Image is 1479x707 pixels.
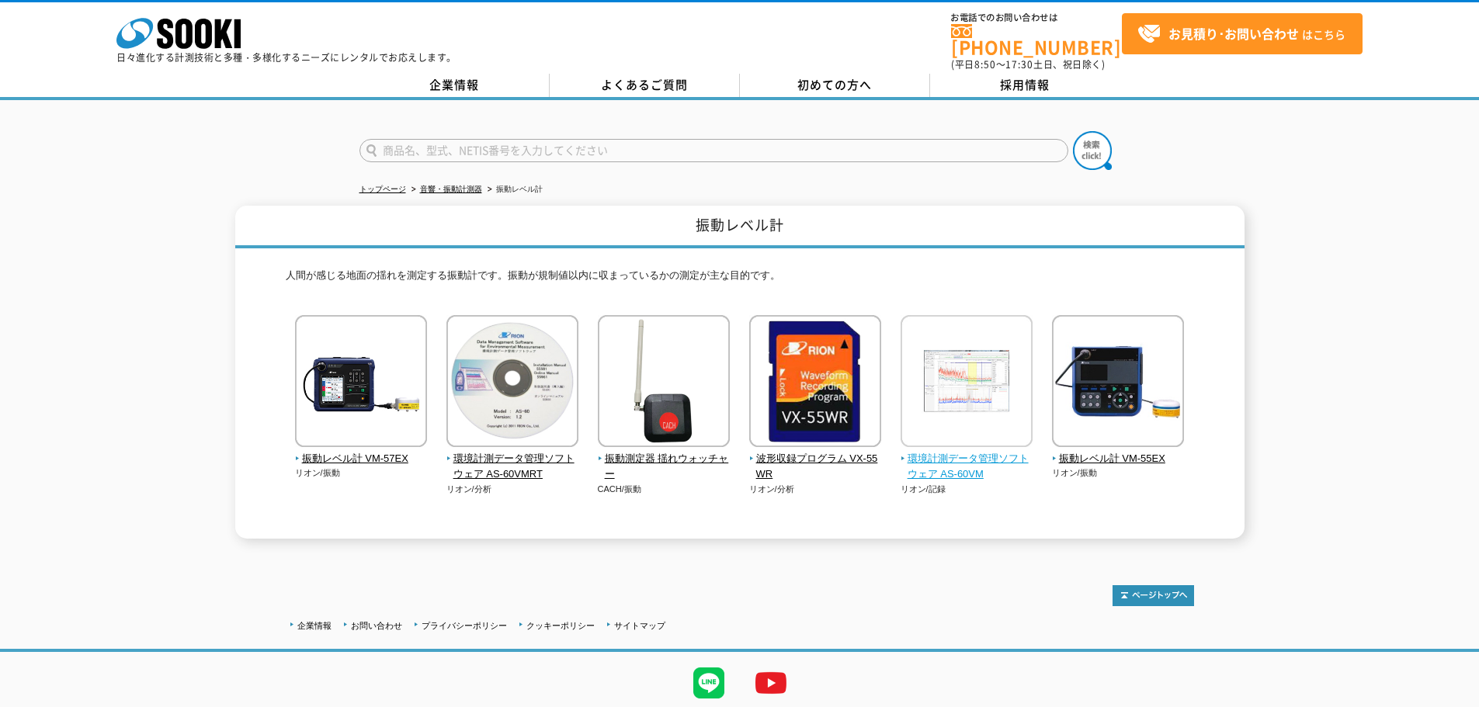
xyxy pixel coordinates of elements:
a: 企業情報 [359,74,550,97]
a: 採用情報 [930,74,1120,97]
p: 人間が感じる地面の揺れを測定する振動計です。振動が規制値以内に収まっているかの測定が主な目的です。 [286,268,1194,292]
img: 波形収録プログラム VX-55WR [749,315,881,451]
span: 環境計測データ管理ソフトウェア AS-60VMRT [446,451,579,483]
a: お見積り･お問い合わせはこちら [1122,13,1363,54]
img: 振動測定器 揺れウォッチャー [598,315,730,451]
input: 商品名、型式、NETIS番号を入力してください [359,139,1068,162]
span: 環境計測データ管理ソフトウェア AS-60VM [901,451,1033,483]
a: 初めての方へ [740,74,930,97]
img: 振動レベル計 VM-55EX [1052,315,1184,451]
span: 8:50 [974,57,996,71]
a: プライバシーポリシー [422,621,507,630]
p: リオン/振動 [1052,466,1185,480]
p: リオン/振動 [295,466,428,480]
h1: 振動レベル計 [235,206,1245,248]
a: よくあるご質問 [550,74,740,97]
a: 環境計測データ管理ソフトウェア AS-60VMRT [446,436,579,483]
a: 振動レベル計 VM-55EX [1052,436,1185,467]
li: 振動レベル計 [484,182,543,198]
a: 振動測定器 揺れウォッチャー [598,436,731,483]
a: クッキーポリシー [526,621,595,630]
span: 17:30 [1005,57,1033,71]
a: 企業情報 [297,621,332,630]
p: CACH/振動 [598,483,731,496]
a: サイトマップ [614,621,665,630]
span: お電話でのお問い合わせは [951,13,1122,23]
span: 波形収録プログラム VX-55WR [749,451,882,483]
p: リオン/分析 [446,483,579,496]
a: [PHONE_NUMBER] [951,24,1122,56]
img: btn_search.png [1073,131,1112,170]
span: (平日 ～ 土日、祝日除く) [951,57,1105,71]
a: お問い合わせ [351,621,402,630]
span: はこちら [1137,23,1345,46]
a: 環境計測データ管理ソフトウェア AS-60VM [901,436,1033,483]
img: 環境計測データ管理ソフトウェア AS-60VMRT [446,315,578,451]
span: 振動レベル計 VM-55EX [1052,451,1185,467]
span: 初めての方へ [797,76,872,93]
img: 環境計測データ管理ソフトウェア AS-60VM [901,315,1033,451]
p: リオン/記録 [901,483,1033,496]
a: 音響・振動計測器 [420,185,482,193]
a: トップページ [359,185,406,193]
img: トップページへ [1113,585,1194,606]
a: 振動レベル計 VM-57EX [295,436,428,467]
p: リオン/分析 [749,483,882,496]
a: 波形収録プログラム VX-55WR [749,436,882,483]
strong: お見積り･お問い合わせ [1168,24,1299,43]
p: 日々進化する計測技術と多種・多様化するニーズにレンタルでお応えします。 [116,53,457,62]
span: 振動測定器 揺れウォッチャー [598,451,731,483]
span: 振動レベル計 VM-57EX [295,451,428,467]
img: 振動レベル計 VM-57EX [295,315,427,451]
